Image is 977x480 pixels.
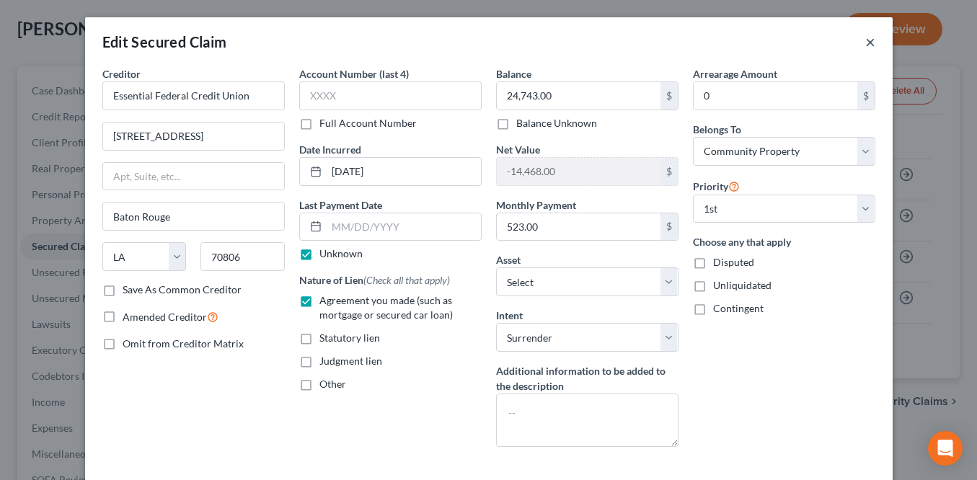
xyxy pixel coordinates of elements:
[693,234,875,249] label: Choose any that apply
[713,302,764,314] span: Contingent
[299,81,482,110] input: XXXX
[694,82,857,110] input: 0.00
[103,163,284,190] input: Apt, Suite, etc...
[327,158,481,185] input: MM/DD/YYYY
[497,158,660,185] input: 0.00
[496,66,531,81] label: Balance
[660,213,678,241] div: $
[327,213,481,241] input: MM/DD/YYYY
[299,142,361,157] label: Date Incurred
[496,308,523,323] label: Intent
[299,272,450,288] label: Nature of Lien
[103,203,284,230] input: Enter city...
[496,363,678,394] label: Additional information to be added to the description
[123,337,244,350] span: Omit from Creditor Matrix
[319,116,417,130] label: Full Account Number
[693,123,741,135] span: Belongs To
[693,177,740,195] label: Priority
[693,66,777,81] label: Arrearage Amount
[928,431,963,466] div: Open Intercom Messenger
[319,355,382,367] span: Judgment lien
[102,68,141,80] span: Creditor
[660,82,678,110] div: $
[713,279,772,291] span: Unliquidated
[713,256,754,268] span: Disputed
[319,378,346,390] span: Other
[299,66,409,81] label: Account Number (last 4)
[516,116,597,130] label: Balance Unknown
[857,82,875,110] div: $
[319,332,380,344] span: Statutory lien
[319,294,453,321] span: Agreement you made (such as mortgage or secured car loan)
[103,123,284,150] input: Enter address...
[319,246,363,261] label: Unknown
[363,274,450,286] span: (Check all that apply)
[123,311,207,323] span: Amended Creditor
[497,82,660,110] input: 0.00
[102,32,227,52] div: Edit Secured Claim
[123,283,242,297] label: Save As Common Creditor
[496,254,521,266] span: Asset
[865,33,875,50] button: ×
[497,213,660,241] input: 0.00
[299,197,382,213] label: Last Payment Date
[200,242,285,271] input: Enter zip...
[660,158,678,185] div: $
[102,81,285,110] input: Search creditor by name...
[496,142,540,157] label: Net Value
[496,197,576,213] label: Monthly Payment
